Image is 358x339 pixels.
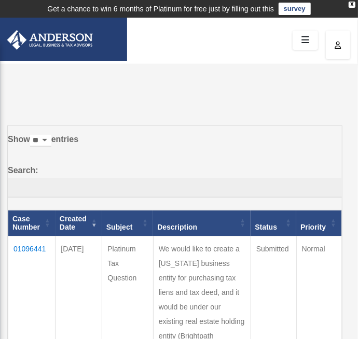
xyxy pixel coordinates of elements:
[8,132,342,157] label: Show entries
[30,135,51,147] select: Showentries
[102,210,153,236] th: Subject: activate to sort column ascending
[56,210,102,236] th: Created Date: activate to sort column ascending
[8,178,342,197] input: Search:
[8,163,342,197] label: Search:
[279,3,311,15] a: survey
[153,210,251,236] th: Description: activate to sort column ascending
[47,3,274,15] div: Get a chance to win 6 months of Platinum for free just by filling out this
[349,2,355,8] div: close
[296,210,341,236] th: Priority: activate to sort column ascending
[8,210,56,236] th: Case Number: activate to sort column ascending
[251,210,296,236] th: Status: activate to sort column ascending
